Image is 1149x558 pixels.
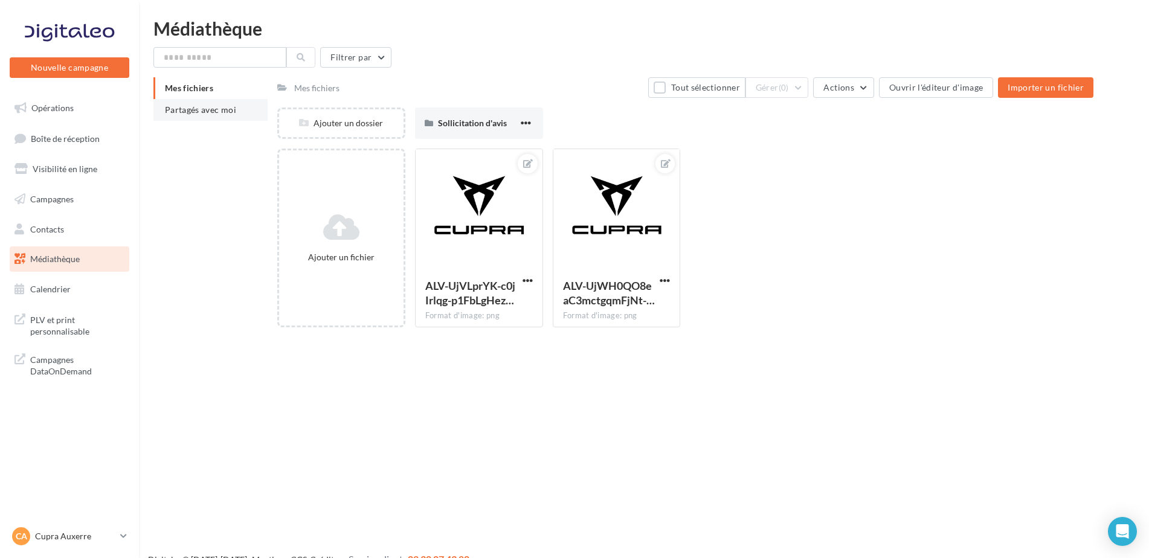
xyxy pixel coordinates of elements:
a: CA Cupra Auxerre [10,525,129,548]
a: PLV et print personnalisable [7,307,132,342]
span: Calendrier [30,284,71,294]
div: Mes fichiers [294,82,340,94]
button: Importer un fichier [998,77,1093,98]
a: Calendrier [7,277,132,302]
span: CA [16,530,27,542]
span: Actions [823,82,854,92]
button: Tout sélectionner [648,77,745,98]
button: Gérer(0) [745,77,809,98]
div: Open Intercom Messenger [1108,517,1137,546]
a: Visibilité en ligne [7,156,132,182]
div: Médiathèque [153,19,1135,37]
div: Format d'image: png [563,310,671,321]
span: Contacts [30,223,64,234]
span: Campagnes DataOnDemand [30,351,124,377]
span: Opérations [31,103,74,113]
button: Filtrer par [320,47,391,68]
div: Ajouter un dossier [279,117,404,129]
a: Campagnes DataOnDemand [7,347,132,382]
span: ALV-UjVLprYK-c0jIrlqg-p1FbLgHez5vCzQ4SuLWX5OtnH9BmsWnm0 [425,279,515,307]
span: ALV-UjWH0QO8eaC3mctgqmFjNt-_Yr9MZw3__C7Aox-EPis-wAo7n6o [563,279,655,307]
span: (0) [779,83,789,92]
a: Contacts [7,217,132,242]
span: Mes fichiers [165,83,213,93]
a: Boîte de réception [7,126,132,152]
span: Campagnes [30,194,74,204]
div: Format d'image: png [425,310,533,321]
span: Médiathèque [30,254,80,264]
a: Médiathèque [7,246,132,272]
span: Visibilité en ligne [33,164,97,174]
a: Opérations [7,95,132,121]
span: Importer un fichier [1008,82,1084,92]
button: Ouvrir l'éditeur d'image [879,77,993,98]
span: Boîte de réception [31,133,100,143]
a: Campagnes [7,187,132,212]
button: Nouvelle campagne [10,57,129,78]
span: Partagés avec moi [165,104,236,115]
span: PLV et print personnalisable [30,312,124,338]
span: Sollicitation d'avis [438,118,507,128]
button: Actions [813,77,874,98]
p: Cupra Auxerre [35,530,115,542]
div: Ajouter un fichier [284,251,399,263]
